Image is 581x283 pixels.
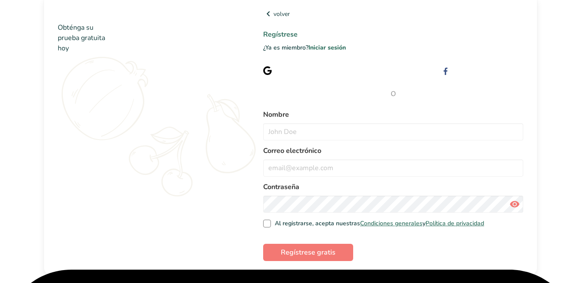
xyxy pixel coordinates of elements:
span: Regístrese gratis [281,247,336,258]
span: con Google [308,66,339,75]
a: Condiciones generales [360,219,423,227]
span: O [263,89,523,99]
label: Contraseña [263,182,523,192]
label: Nombre [263,109,523,120]
img: Food Label Maker [58,9,142,19]
div: Regístrese [456,66,523,75]
a: Iniciar sesión [308,44,346,52]
a: Política de privacidad [426,219,484,227]
p: ¿Ya es miembro? [263,43,523,52]
label: Correo electrónico [263,146,523,156]
h2: Obténga su prueba gratuita hoy [58,22,236,53]
input: John Doe [263,123,523,140]
a: volver [263,9,523,19]
input: email@example.com [263,159,523,177]
h1: Regístrese [263,29,523,40]
button: Regístrese gratis [263,244,353,261]
span: con Facebook [485,66,523,75]
span: Al registrarse, acepta nuestras y [271,220,485,227]
div: Regístrese [279,66,339,75]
